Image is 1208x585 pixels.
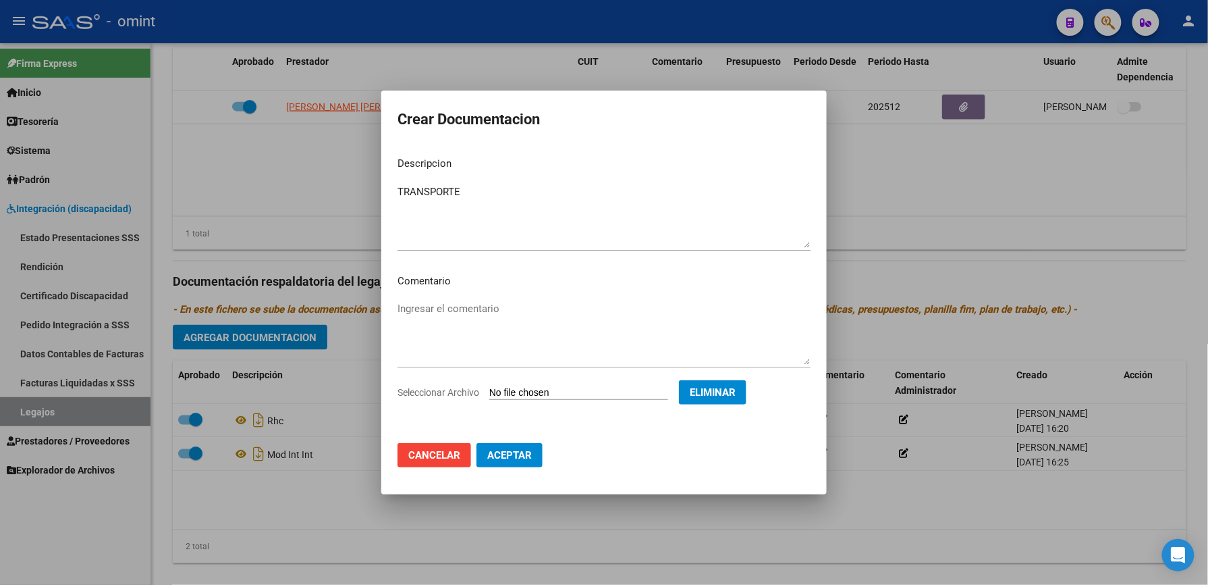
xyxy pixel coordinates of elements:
span: Aceptar [487,449,532,461]
button: Aceptar [476,443,543,467]
button: Eliminar [679,380,746,405]
h2: Crear Documentacion [397,107,811,132]
span: Seleccionar Archivo [397,387,479,398]
span: Cancelar [408,449,460,461]
span: Eliminar [690,386,736,399]
div: Open Intercom Messenger [1162,539,1195,571]
p: Comentario [397,274,811,289]
button: Cancelar [397,443,471,467]
p: Descripcion [397,156,811,172]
